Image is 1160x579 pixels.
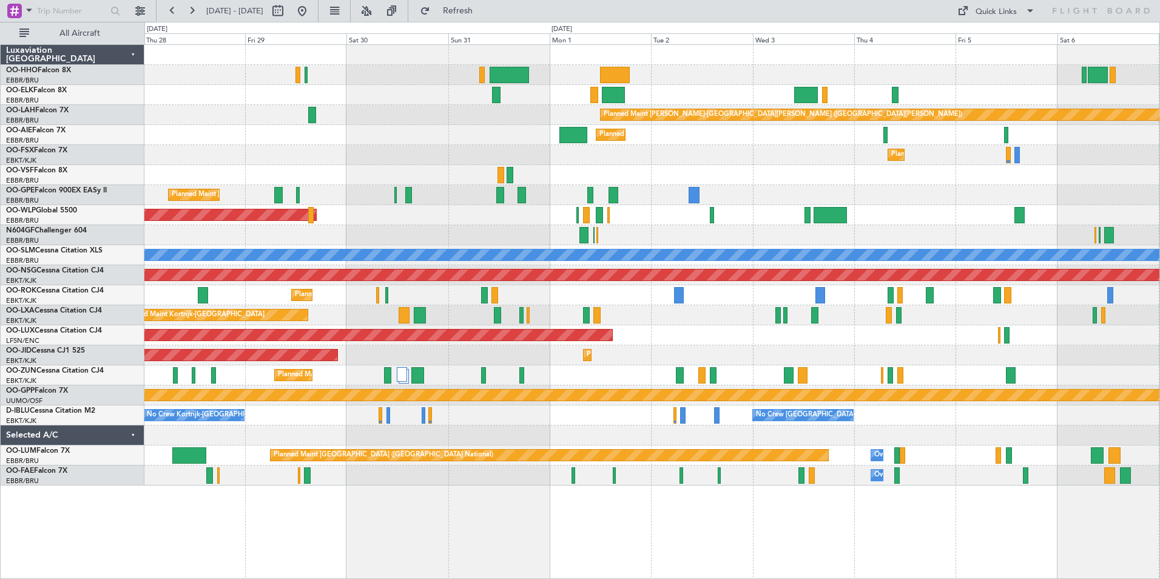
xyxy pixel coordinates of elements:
div: Thu 28 [144,33,245,44]
span: OO-LAH [6,107,35,114]
a: EBBR/BRU [6,456,39,466]
a: EBKT/KJK [6,296,36,305]
span: OO-LUM [6,447,36,455]
div: Sat 30 [346,33,448,44]
span: OO-HHO [6,67,38,74]
span: OO-AIE [6,127,32,134]
button: Quick Links [951,1,1041,21]
a: OO-WLPGlobal 5500 [6,207,77,214]
span: N604GF [6,227,35,234]
span: OO-ELK [6,87,33,94]
div: Owner Melsbroek Air Base [874,466,957,484]
span: OO-VSF [6,167,34,174]
a: UUMO/OSF [6,396,42,405]
div: Owner Melsbroek Air Base [874,446,957,464]
div: Planned Maint [GEOGRAPHIC_DATA] ([GEOGRAPHIC_DATA] National) [172,186,391,204]
div: No Crew Kortrijk-[GEOGRAPHIC_DATA] [147,406,272,424]
div: Planned Maint [GEOGRAPHIC_DATA] ([GEOGRAPHIC_DATA] National) [274,446,493,464]
button: All Aircraft [13,24,132,43]
a: OO-FSXFalcon 7X [6,147,67,154]
a: OO-ELKFalcon 8X [6,87,67,94]
a: EBKT/KJK [6,416,36,425]
a: EBBR/BRU [6,476,39,486]
a: EBBR/BRU [6,116,39,125]
a: OO-LUMFalcon 7X [6,447,70,455]
span: OO-LXA [6,307,35,314]
span: OO-ZUN [6,367,36,374]
div: Planned Maint Kortrijk-[GEOGRAPHIC_DATA] [278,366,419,384]
span: OO-FSX [6,147,34,154]
div: Sat 6 [1057,33,1159,44]
a: EBKT/KJK [6,376,36,385]
span: OO-SLM [6,247,35,254]
span: Refresh [433,7,484,15]
span: OO-NSG [6,267,36,274]
div: Planned Maint Kortrijk-[GEOGRAPHIC_DATA] [123,306,265,324]
span: All Aircraft [32,29,128,38]
input: Trip Number [37,2,107,20]
span: [DATE] - [DATE] [206,5,263,16]
div: Wed 3 [753,33,854,44]
div: No Crew [GEOGRAPHIC_DATA] ([GEOGRAPHIC_DATA] National) [756,406,959,424]
a: LFSN/ENC [6,336,39,345]
a: OO-GPEFalcon 900EX EASy II [6,187,107,194]
a: EBBR/BRU [6,176,39,185]
span: OO-FAE [6,467,34,475]
span: OO-JID [6,347,32,354]
div: Tue 2 [651,33,752,44]
span: OO-GPE [6,187,35,194]
a: EBKT/KJK [6,356,36,365]
a: OO-ROKCessna Citation CJ4 [6,287,104,294]
a: OO-FAEFalcon 7X [6,467,67,475]
div: Quick Links [976,6,1017,18]
a: OO-AIEFalcon 7X [6,127,66,134]
div: Planned Maint Kortrijk-[GEOGRAPHIC_DATA] [295,286,436,304]
div: Planned Maint Kortrijk-[GEOGRAPHIC_DATA] [587,346,728,364]
span: OO-ROK [6,287,36,294]
a: EBKT/KJK [6,156,36,165]
a: OO-JIDCessna CJ1 525 [6,347,85,354]
div: Thu 4 [854,33,956,44]
span: D-IBLU [6,407,30,415]
div: Mon 1 [550,33,651,44]
div: Planned Maint Kortrijk-[GEOGRAPHIC_DATA] [891,146,1033,164]
span: OO-WLP [6,207,36,214]
a: OO-GPPFalcon 7X [6,387,68,394]
a: OO-VSFFalcon 8X [6,167,67,174]
span: OO-GPP [6,387,35,394]
a: EBKT/KJK [6,316,36,325]
span: OO-LUX [6,327,35,334]
div: Planned Maint [PERSON_NAME]-[GEOGRAPHIC_DATA][PERSON_NAME] ([GEOGRAPHIC_DATA][PERSON_NAME]) [604,106,962,124]
a: D-IBLUCessna Citation M2 [6,407,95,415]
a: OO-HHOFalcon 8X [6,67,71,74]
a: EBKT/KJK [6,276,36,285]
a: OO-ZUNCessna Citation CJ4 [6,367,104,374]
a: EBBR/BRU [6,96,39,105]
a: EBBR/BRU [6,236,39,245]
div: [DATE] [147,24,167,35]
div: Fri 29 [245,33,346,44]
button: Refresh [414,1,487,21]
div: Sun 31 [448,33,550,44]
a: EBBR/BRU [6,256,39,265]
a: OO-LUXCessna Citation CJ4 [6,327,102,334]
a: EBBR/BRU [6,216,39,225]
div: Fri 5 [956,33,1057,44]
a: N604GFChallenger 604 [6,227,87,234]
a: OO-LXACessna Citation CJ4 [6,307,102,314]
div: [DATE] [551,24,572,35]
a: OO-NSGCessna Citation CJ4 [6,267,104,274]
a: EBBR/BRU [6,196,39,205]
a: EBBR/BRU [6,76,39,85]
a: OO-LAHFalcon 7X [6,107,69,114]
a: OO-SLMCessna Citation XLS [6,247,103,254]
div: Planned Maint [GEOGRAPHIC_DATA] ([GEOGRAPHIC_DATA]) [599,126,791,144]
a: EBBR/BRU [6,136,39,145]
